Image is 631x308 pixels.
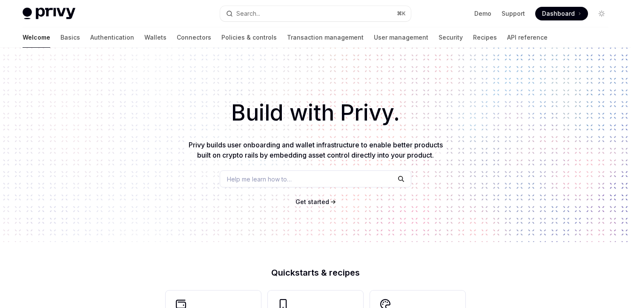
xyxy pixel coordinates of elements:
[23,8,75,20] img: light logo
[397,10,406,17] span: ⌘ K
[295,198,329,205] span: Get started
[220,6,411,21] button: Search...⌘K
[14,96,617,130] h1: Build with Privy.
[295,198,329,206] a: Get started
[221,27,277,48] a: Policies & controls
[473,27,497,48] a: Recipes
[595,7,608,20] button: Toggle dark mode
[474,9,491,18] a: Demo
[535,7,588,20] a: Dashboard
[542,9,575,18] span: Dashboard
[287,27,364,48] a: Transaction management
[90,27,134,48] a: Authentication
[166,268,465,277] h2: Quickstarts & recipes
[189,141,443,159] span: Privy builds user onboarding and wallet infrastructure to enable better products built on crypto ...
[60,27,80,48] a: Basics
[23,27,50,48] a: Welcome
[177,27,211,48] a: Connectors
[374,27,428,48] a: User management
[144,27,166,48] a: Wallets
[439,27,463,48] a: Security
[507,27,548,48] a: API reference
[502,9,525,18] a: Support
[236,9,260,19] div: Search...
[227,175,292,184] span: Help me learn how to…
